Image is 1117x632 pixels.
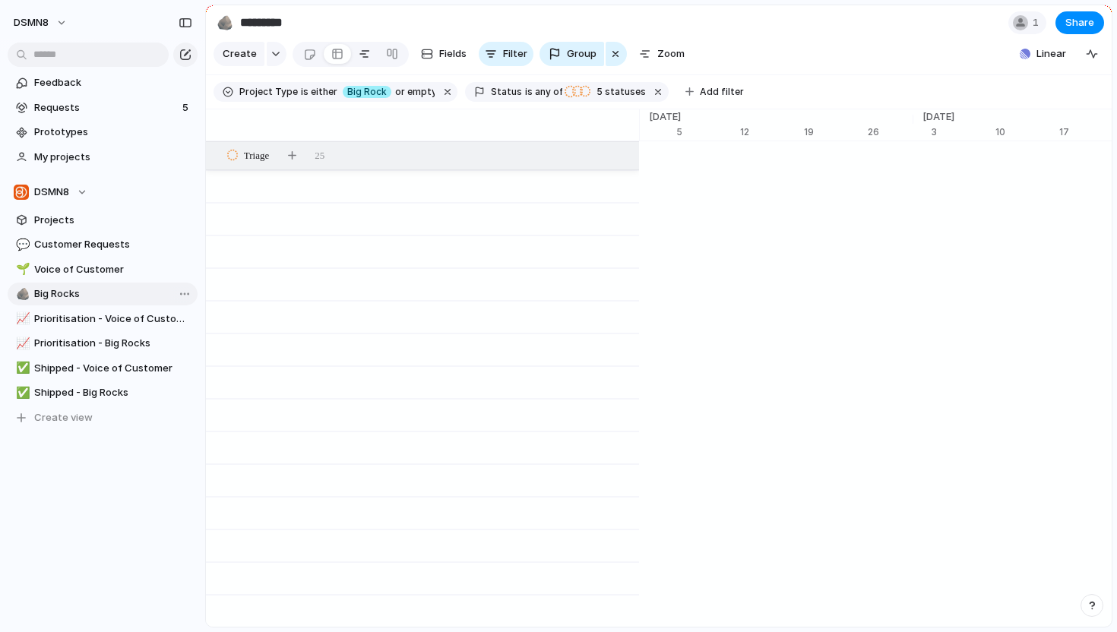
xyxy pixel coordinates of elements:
[676,81,753,103] button: Add filter
[8,121,198,144] a: Prototypes
[14,336,29,351] button: 📈
[301,85,309,99] span: is
[34,75,192,90] span: Feedback
[34,125,192,140] span: Prototypes
[415,42,473,66] button: Fields
[8,406,198,429] button: Create view
[868,125,913,139] div: 26
[8,181,198,204] button: DSMN8
[633,42,691,66] button: Zoom
[7,11,75,35] button: DSMN8
[592,86,605,97] span: 5
[1036,46,1066,62] span: Linear
[34,410,93,425] span: Create view
[540,42,604,66] button: Group
[567,46,596,62] span: Group
[14,311,29,327] button: 📈
[640,109,690,125] span: [DATE]
[34,385,192,400] span: Shipped - Big Rocks
[34,100,178,115] span: Requests
[804,125,868,139] div: 19
[564,84,649,100] button: 5 statuses
[14,15,49,30] span: DSMN8
[503,46,527,62] span: Filter
[214,42,264,66] button: Create
[932,125,995,139] div: 3
[1065,15,1094,30] span: Share
[16,384,27,402] div: ✅
[223,46,257,62] span: Create
[16,310,27,327] div: 📈
[34,286,192,302] span: Big Rocks
[14,286,29,302] button: 🪨
[439,46,467,62] span: Fields
[14,262,29,277] button: 🌱
[16,286,27,303] div: 🪨
[34,213,192,228] span: Projects
[34,361,192,376] span: Shipped - Voice of Customer
[34,150,192,165] span: My projects
[16,335,27,352] div: 📈
[1014,43,1072,65] button: Linear
[479,42,533,66] button: Filter
[8,146,198,169] a: My projects
[533,85,562,99] span: any of
[740,125,804,139] div: 12
[315,148,324,163] span: 25
[8,308,198,330] a: 📈Prioritisation - Voice of Customer
[8,283,198,305] a: 🪨Big Rocks
[34,262,192,277] span: Voice of Customer
[16,359,27,377] div: ✅
[182,100,191,115] span: 5
[8,209,198,232] a: Projects
[213,11,237,35] button: 🪨
[34,311,192,327] span: Prioritisation - Voice of Customer
[8,357,198,380] a: ✅Shipped - Voice of Customer
[34,237,192,252] span: Customer Requests
[525,85,533,99] span: is
[522,84,565,100] button: isany of
[592,85,646,99] span: statuses
[1033,15,1043,30] span: 1
[14,237,29,252] button: 💬
[340,84,438,100] button: Big Rockor empty
[491,85,522,99] span: Status
[995,125,1059,139] div: 10
[244,148,269,163] span: Triage
[8,233,198,256] a: 💬Customer Requests
[394,85,435,99] span: or empty
[700,85,744,99] span: Add filter
[298,84,341,100] button: iseither
[347,85,387,99] span: Big Rock
[8,381,198,404] a: ✅Shipped - Big Rocks
[239,85,298,99] span: Project Type
[657,46,685,62] span: Zoom
[34,185,69,200] span: DSMN8
[309,85,338,99] span: either
[676,125,740,139] div: 5
[16,236,27,254] div: 💬
[14,361,29,376] button: ✅
[913,109,964,125] span: [DATE]
[14,385,29,400] button: ✅
[8,258,198,281] a: 🌱Voice of Customer
[34,336,192,351] span: Prioritisation - Big Rocks
[217,12,233,33] div: 🪨
[8,96,198,119] a: Requests5
[8,71,198,94] a: Feedback
[1055,11,1104,34] button: Share
[16,261,27,278] div: 🌱
[8,332,198,355] a: 📈Prioritisation - Big Rocks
